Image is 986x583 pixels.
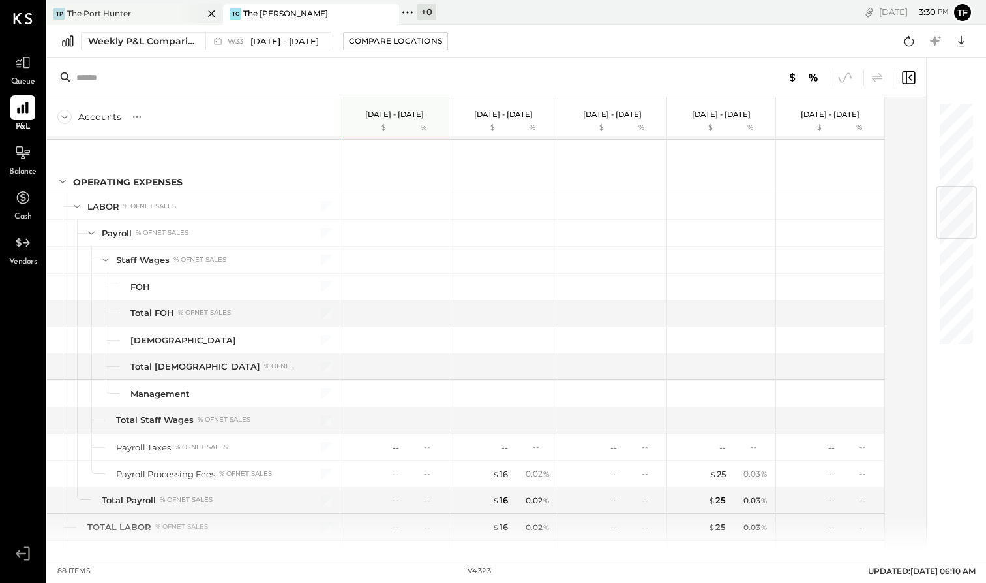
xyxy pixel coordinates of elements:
div: Staff Wages [116,254,170,266]
div: TP [53,8,65,20]
div: % of NET SALES [123,202,176,211]
div: -- [610,521,617,533]
div: -- [642,522,659,533]
div: FOH [130,281,150,293]
span: % [760,468,768,479]
div: % of NET SALES [219,469,272,479]
p: [DATE] - [DATE] [474,110,533,119]
span: % [543,522,550,532]
div: -- [393,468,399,481]
div: 25 [708,521,726,533]
div: -- [642,495,659,506]
div: -- [859,522,876,533]
div: $ [456,123,508,133]
div: LABOR [87,200,119,213]
div: % [511,123,554,133]
span: $ [492,522,500,532]
p: [DATE] - [DATE] [801,110,859,119]
div: Payroll Taxes [116,441,171,454]
div: 0.03 [743,522,768,533]
div: 0.02 [526,495,550,507]
div: % [620,123,663,133]
div: Total Staff Wages [116,414,194,426]
span: Balance [9,166,37,178]
div: -- [501,441,508,454]
div: -- [393,441,399,454]
span: $ [492,469,500,479]
div: -- [751,441,768,452]
div: % of NET SALES [198,415,250,424]
div: -- [859,441,876,452]
div: + 0 [417,4,436,20]
div: % [729,123,771,133]
div: -- [828,521,835,533]
span: Vendors [9,257,37,268]
div: -- [642,468,659,479]
div: -- [610,441,617,454]
div: 16 [492,494,508,507]
div: Total Payroll [102,494,156,507]
div: % of NET SALES [160,496,213,505]
div: Compare Locations [349,35,442,46]
p: [DATE] - [DATE] [583,110,642,119]
div: -- [393,494,399,507]
span: $ [710,469,717,479]
div: % of NET SALES [173,255,226,264]
div: 25 [710,468,726,481]
div: -- [859,495,876,506]
p: [DATE] - [DATE] [692,110,751,119]
span: [DATE] - [DATE] [250,35,319,48]
div: 0.02 [526,522,550,533]
div: % of NET SALES [215,550,267,559]
div: 0.03 [743,468,768,480]
div: 16 [492,468,508,481]
span: % [760,495,768,505]
div: Management [130,388,190,400]
div: -- [424,495,441,506]
div: TOTAL LABOR [87,521,151,533]
a: Cash [1,185,45,223]
div: Accounts [78,110,121,123]
div: -- [533,441,550,452]
span: P&L [16,121,31,133]
button: tf [952,2,973,23]
div: Total [DEMOGRAPHIC_DATA] [130,360,260,373]
div: Weekly P&L Comparison [88,35,198,48]
div: % of NET SALES [178,308,231,317]
div: % of NET SALES [175,443,228,452]
span: $ [708,495,715,505]
a: Balance [1,140,45,178]
span: $ [492,495,500,505]
div: OPERATING EXPENSES [73,176,183,189]
div: 0.03 [743,495,768,507]
div: -- [828,494,835,507]
span: $ [708,522,715,532]
div: The [PERSON_NAME] [243,8,328,19]
div: v 4.32.3 [468,566,491,576]
div: -- [859,468,876,479]
div: -- [393,521,399,533]
div: % of NET SALES [136,228,188,238]
button: Weekly P&L Comparison W33[DATE] - [DATE] [81,32,331,50]
div: -- [719,441,726,454]
div: [DEMOGRAPHIC_DATA] [130,334,236,347]
div: copy link [863,5,876,19]
div: 88 items [57,566,91,576]
span: W33 [228,38,247,45]
div: -- [610,494,617,507]
a: Vendors [1,230,45,268]
div: $ [347,123,399,133]
span: UPDATED: [DATE] 06:10 AM [868,566,976,576]
button: Compare Locations [343,32,448,50]
div: % of NET SALES [264,362,296,371]
div: 25 [708,494,726,507]
div: $ [783,123,835,133]
a: Queue [1,50,45,88]
span: % [543,495,550,505]
div: 16 [492,521,508,533]
div: % of NET SALES [155,522,208,531]
div: [DATE] [879,6,949,18]
a: P&L [1,95,45,133]
div: Payroll Processing Fees [116,468,215,481]
div: $ [565,123,617,133]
